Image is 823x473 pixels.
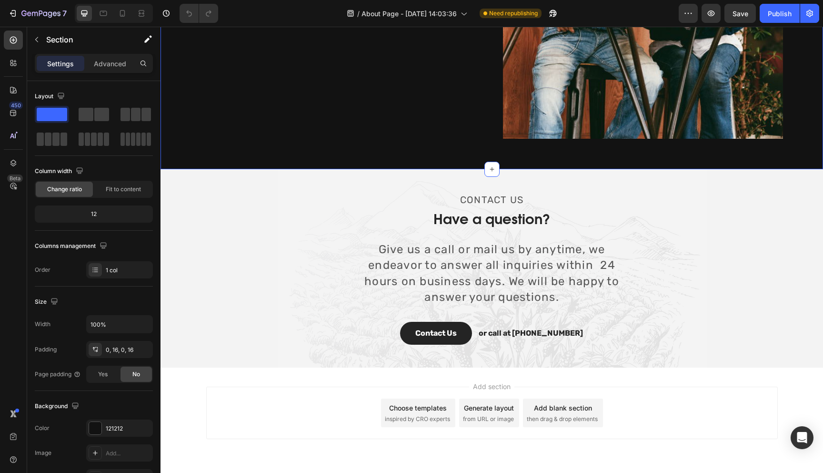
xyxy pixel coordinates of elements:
div: Image [35,449,51,457]
button: Save [724,4,756,23]
input: Auto [87,316,152,333]
div: Choose templates [229,376,286,386]
p: Settings [47,59,74,69]
div: Generate layout [303,376,353,386]
span: inspired by CRO experts [224,388,290,397]
div: Undo/Redo [180,4,218,23]
div: 0, 16, 0, 16 [106,346,151,354]
span: Need republishing [489,9,538,18]
div: Layout [35,90,67,103]
span: Add section [309,355,354,365]
span: then drag & drop elements [366,388,437,397]
div: Padding [35,345,57,354]
p: Give us a call or mail us by anytime, we endeavor to answer all inquiries within 24 hours on busi... [190,215,473,279]
p: Have a question? [190,184,473,202]
div: 121212 [106,424,151,433]
div: Columns management [35,240,109,253]
button: Contact Us [240,295,311,318]
p: or call at [PHONE_NUMBER] [318,301,422,312]
div: Publish [768,9,792,19]
div: 450 [9,102,23,109]
p: CONTACT US [190,166,473,180]
div: Background [35,400,81,413]
div: 1 col [106,266,151,275]
div: Size [35,296,60,308]
div: Beta [7,175,23,182]
p: Section [46,34,124,45]
div: Order [35,266,50,274]
div: Add blank section [373,376,432,386]
span: Save [733,10,748,18]
p: Advanced [94,59,126,69]
span: from URL or image [302,388,353,397]
div: Open Intercom Messenger [791,426,813,449]
div: Color [35,424,50,432]
div: Contact Us [255,301,296,312]
span: / [357,9,360,19]
span: No [132,370,140,379]
span: Change ratio [47,185,82,194]
span: About Page - [DATE] 14:03:36 [361,9,457,19]
div: Page padding [35,370,81,379]
div: Width [35,320,50,329]
div: 12 [37,207,151,221]
span: Yes [98,370,108,379]
button: Publish [760,4,800,23]
p: 7 [62,8,67,19]
div: Column width [35,165,85,178]
div: Add... [106,449,151,458]
span: Fit to content [106,185,141,194]
iframe: Design area [161,27,823,473]
button: 7 [4,4,71,23]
